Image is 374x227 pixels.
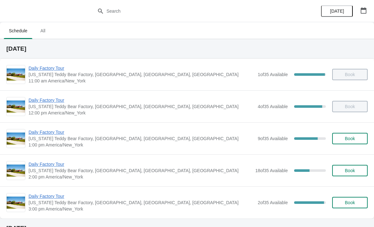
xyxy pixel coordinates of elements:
span: Schedule [4,25,32,36]
span: 18 of 35 Available [255,168,288,173]
span: 12:00 pm America/New_York [29,110,255,116]
span: Daily Factory Tour [29,161,252,167]
button: Book [332,165,368,176]
span: 2 of 35 Available [258,200,288,205]
span: Daily Factory Tour [29,193,255,199]
span: 9 of 35 Available [258,136,288,141]
img: Daily Factory Tour | Vermont Teddy Bear Factory, Shelburne Road, Shelburne, VT, USA | 2:00 pm Ame... [7,165,25,177]
span: [US_STATE] Teddy Bear Factory, [GEOGRAPHIC_DATA], [GEOGRAPHIC_DATA], [GEOGRAPHIC_DATA] [29,71,255,78]
button: Book [332,133,368,144]
span: 11:00 am America/New_York [29,78,255,84]
span: [DATE] [330,9,344,14]
span: Daily Factory Tour [29,65,255,71]
span: 3:00 pm America/New_York [29,206,255,212]
span: 4 of 35 Available [258,104,288,109]
img: Daily Factory Tour | Vermont Teddy Bear Factory, Shelburne Road, Shelburne, VT, USA | 3:00 pm Ame... [7,197,25,209]
span: [US_STATE] Teddy Bear Factory, [GEOGRAPHIC_DATA], [GEOGRAPHIC_DATA], [GEOGRAPHIC_DATA] [29,103,255,110]
span: 2:00 pm America/New_York [29,174,252,180]
span: Book [345,200,355,205]
span: 1:00 pm America/New_York [29,142,255,148]
span: [US_STATE] Teddy Bear Factory, [GEOGRAPHIC_DATA], [GEOGRAPHIC_DATA], [GEOGRAPHIC_DATA] [29,167,252,174]
img: Daily Factory Tour | Vermont Teddy Bear Factory, Shelburne Road, Shelburne, VT, USA | 1:00 pm Ame... [7,133,25,145]
span: All [35,25,51,36]
span: [US_STATE] Teddy Bear Factory, [GEOGRAPHIC_DATA], [GEOGRAPHIC_DATA], [GEOGRAPHIC_DATA] [29,199,255,206]
button: [DATE] [321,5,353,17]
span: Book [345,168,355,173]
span: Book [345,136,355,141]
span: 1 of 35 Available [258,72,288,77]
span: Daily Factory Tour [29,97,255,103]
input: Search [106,5,280,17]
span: Daily Factory Tour [29,129,255,135]
h2: [DATE] [6,46,368,52]
button: Book [332,197,368,208]
span: [US_STATE] Teddy Bear Factory, [GEOGRAPHIC_DATA], [GEOGRAPHIC_DATA], [GEOGRAPHIC_DATA] [29,135,255,142]
img: Daily Factory Tour | Vermont Teddy Bear Factory, Shelburne Road, Shelburne, VT, USA | 12:00 pm Am... [7,101,25,113]
img: Daily Factory Tour | Vermont Teddy Bear Factory, Shelburne Road, Shelburne, VT, USA | 11:00 am Am... [7,68,25,81]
